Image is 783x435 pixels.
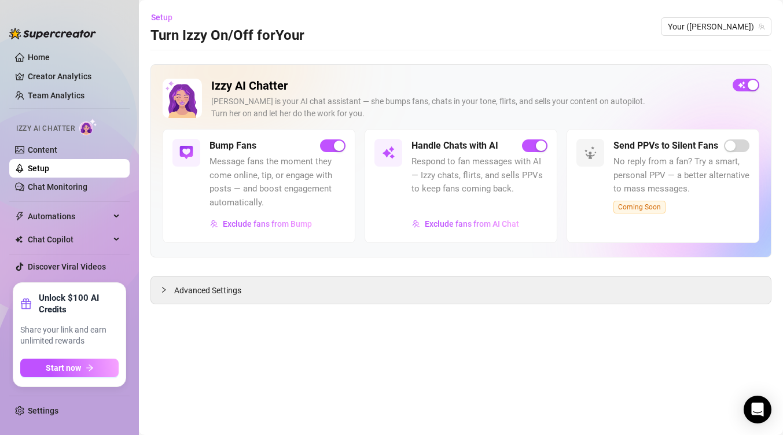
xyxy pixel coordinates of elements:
h5: Send PPVs to Silent Fans [613,139,718,153]
span: Message fans the moment they come online, tip, or engage with posts — and boost engagement automa... [209,155,345,209]
div: Open Intercom Messenger [744,396,771,423]
img: svg%3e [412,220,420,228]
h2: Izzy AI Chatter [211,79,723,93]
span: Chat Copilot [28,230,110,249]
span: Start now [46,363,81,373]
span: Exclude fans from Bump [223,219,312,228]
img: Izzy AI Chatter [163,79,202,118]
button: Start nowarrow-right [20,359,119,377]
img: logo-BBDzfeDw.svg [9,28,96,39]
span: Automations [28,207,110,226]
span: gift [20,298,32,309]
a: Home [28,53,50,62]
span: Your (aubreyxx) [668,18,764,35]
span: Izzy AI Chatter [16,123,75,134]
a: Setup [28,164,49,173]
h3: Turn Izzy On/Off for Your [150,27,304,45]
strong: Unlock $100 AI Credits [39,292,119,315]
span: Share your link and earn unlimited rewards [20,325,119,347]
span: collapsed [160,286,167,293]
img: svg%3e [583,146,597,160]
button: Exclude fans from Bump [209,215,313,233]
a: Content [28,145,57,154]
div: collapsed [160,283,174,296]
h5: Handle Chats with AI [411,139,498,153]
span: Setup [151,13,172,22]
span: Respond to fan messages with AI — Izzy chats, flirts, and sells PPVs to keep fans coming back. [411,155,547,196]
img: AI Chatter [79,119,97,135]
span: arrow-right [86,364,94,372]
img: svg%3e [381,146,395,160]
img: svg%3e [179,146,193,160]
div: [PERSON_NAME] is your AI chat assistant — she bumps fans, chats in your tone, flirts, and sells y... [211,95,723,120]
span: Coming Soon [613,201,666,213]
span: Exclude fans from AI Chat [425,219,519,228]
span: thunderbolt [15,212,24,221]
a: Discover Viral Videos [28,262,106,271]
span: Advanced Settings [174,284,241,297]
h5: Bump Fans [209,139,256,153]
span: team [758,23,765,30]
span: No reply from a fan? Try a smart, personal PPV — a better alternative to mass messages. [613,155,749,196]
a: Creator Analytics [28,67,120,86]
img: Chat Copilot [15,235,23,244]
button: Setup [150,8,182,27]
a: Team Analytics [28,91,84,100]
button: Exclude fans from AI Chat [411,215,520,233]
a: Settings [28,406,58,415]
img: svg%3e [210,220,218,228]
a: Chat Monitoring [28,182,87,191]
